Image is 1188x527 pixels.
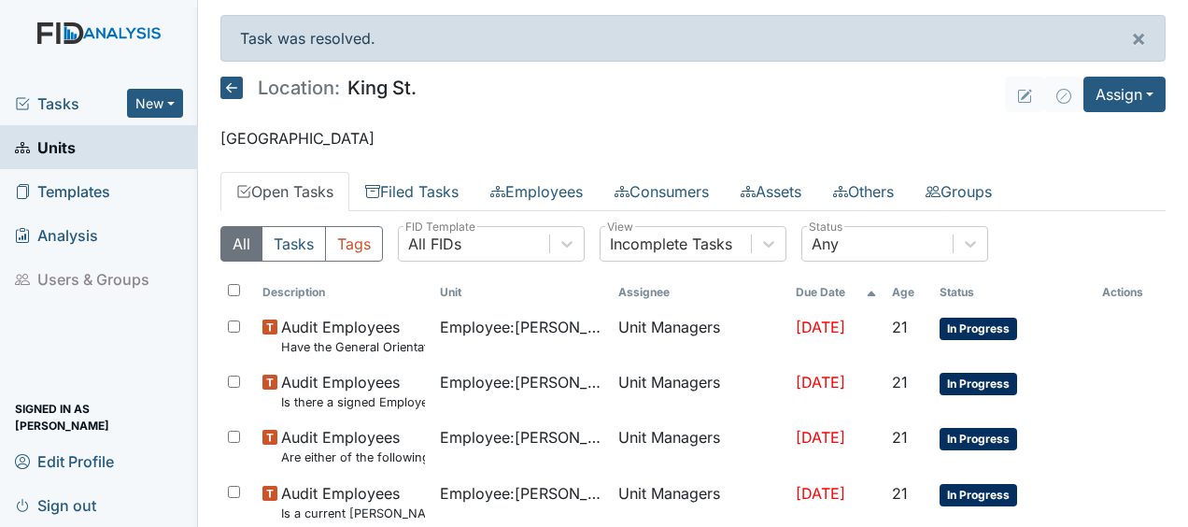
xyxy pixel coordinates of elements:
[725,172,817,211] a: Assets
[281,338,425,356] small: Have the General Orientation and ICF Orientation forms been completed?
[474,172,599,211] a: Employees
[281,482,425,522] span: Audit Employees Is a current MANDT Training certificate found in the file (1 year)?
[220,127,1166,150] p: [GEOGRAPHIC_DATA]
[15,403,183,432] span: Signed in as [PERSON_NAME]
[796,428,845,447] span: [DATE]
[611,363,788,419] td: Unit Managers
[15,177,110,206] span: Templates
[940,373,1017,395] span: In Progress
[281,505,425,522] small: Is a current [PERSON_NAME] Training certificate found in the file (1 year)?
[349,172,474,211] a: Filed Tasks
[796,484,845,503] span: [DATE]
[1131,24,1146,51] span: ×
[220,226,383,262] div: Type filter
[281,426,425,466] span: Audit Employees Are either of the following in the file? "Consumer Report Release Forms" and the ...
[796,373,845,392] span: [DATE]
[817,172,910,211] a: Others
[892,373,908,392] span: 21
[281,449,425,466] small: Are either of the following in the file? "Consumer Report Release Forms" and the "MVR Disclosure ...
[940,318,1017,340] span: In Progress
[220,172,349,211] a: Open Tasks
[1112,16,1165,61] button: ×
[788,277,884,308] th: Toggle SortBy
[1095,277,1166,308] th: Actions
[884,277,932,308] th: Toggle SortBy
[932,277,1095,308] th: Toggle SortBy
[408,233,461,255] div: All FIDs
[325,226,383,262] button: Tags
[15,133,76,162] span: Units
[599,172,725,211] a: Consumers
[15,93,127,115] a: Tasks
[610,233,732,255] div: Incomplete Tasks
[940,484,1017,506] span: In Progress
[127,89,183,118] button: New
[1083,77,1166,112] button: Assign
[15,491,96,520] span: Sign out
[812,233,839,255] div: Any
[440,426,602,449] span: Employee : [PERSON_NAME]
[910,172,1008,211] a: Groups
[228,284,240,296] input: Toggle All Rows Selected
[940,428,1017,450] span: In Progress
[15,447,114,476] span: Edit Profile
[796,318,845,336] span: [DATE]
[281,316,425,356] span: Audit Employees Have the General Orientation and ICF Orientation forms been completed?
[220,15,1166,62] div: Task was resolved.
[611,308,788,363] td: Unit Managers
[611,419,788,474] td: Unit Managers
[220,77,417,99] h5: King St.
[258,78,340,97] span: Location:
[440,371,602,393] span: Employee : [PERSON_NAME][GEOGRAPHIC_DATA], [GEOGRAPHIC_DATA]
[892,484,908,503] span: 21
[892,318,908,336] span: 21
[440,482,602,505] span: Employee : [PERSON_NAME], [GEOGRAPHIC_DATA]
[892,428,908,447] span: 21
[440,316,602,338] span: Employee : [PERSON_NAME][GEOGRAPHIC_DATA], [GEOGRAPHIC_DATA]
[220,226,262,262] button: All
[281,393,425,411] small: Is there a signed Employee Job Description in the file for the employee's current position?
[281,371,425,411] span: Audit Employees Is there a signed Employee Job Description in the file for the employee's current...
[611,277,788,308] th: Assignee
[255,277,432,308] th: Toggle SortBy
[15,221,98,249] span: Analysis
[432,277,610,308] th: Toggle SortBy
[262,226,326,262] button: Tasks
